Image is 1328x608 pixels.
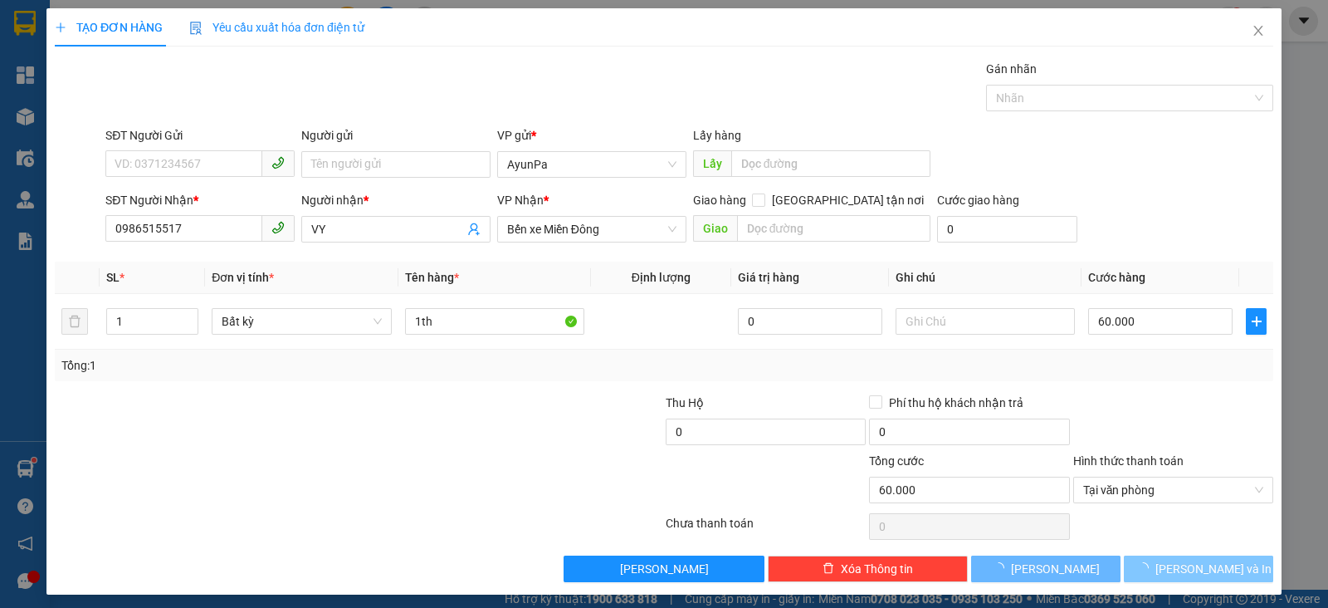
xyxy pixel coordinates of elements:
[1155,560,1272,578] span: [PERSON_NAME] và In
[106,271,120,284] span: SL
[1011,560,1100,578] span: [PERSON_NAME]
[301,191,491,209] div: Người nhận
[1235,8,1282,55] button: Close
[823,562,834,576] span: delete
[1247,315,1266,328] span: plus
[882,394,1030,412] span: Phí thu hộ khách nhận trả
[1073,454,1184,468] label: Hình thức thanh toán
[841,560,913,578] span: Xóa Thông tin
[55,22,66,33] span: plus
[405,308,584,335] input: VD: Bàn, Ghế
[731,150,931,177] input: Dọc đường
[738,271,799,284] span: Giá trị hàng
[666,396,704,409] span: Thu Hộ
[1246,308,1267,335] button: plus
[1083,478,1263,503] span: Tại văn phòng
[271,156,285,169] span: phone
[467,223,481,236] span: user-add
[212,271,274,284] span: Đơn vị tính
[61,356,514,375] div: Tổng: 1
[1252,24,1265,37] span: close
[664,514,867,543] div: Chưa thanh toán
[737,215,931,242] input: Dọc đường
[993,562,1011,574] span: loading
[105,126,295,145] div: SĐT Người Gửi
[189,21,364,34] span: Yêu cầu xuất hóa đơn điện tử
[1137,562,1155,574] span: loading
[55,21,163,34] span: TẠO ĐƠN HÀNG
[971,556,1120,582] button: [PERSON_NAME]
[507,217,676,242] span: Bến xe Miền Đông
[405,271,459,284] span: Tên hàng
[564,556,764,582] button: [PERSON_NAME]
[497,126,686,145] div: VP gửi
[189,22,203,35] img: icon
[1124,556,1273,582] button: [PERSON_NAME] và In
[889,262,1081,294] th: Ghi chú
[632,271,691,284] span: Định lượng
[896,308,1075,335] input: Ghi Chú
[497,194,544,207] span: VP Nhận
[738,308,882,335] input: 0
[61,308,88,335] button: delete
[1088,271,1145,284] span: Cước hàng
[937,216,1077,243] input: Cước giao hàng
[869,454,924,468] span: Tổng cước
[937,194,1019,207] label: Cước giao hàng
[105,191,295,209] div: SĐT Người Nhận
[301,126,491,145] div: Người gửi
[620,560,709,578] span: [PERSON_NAME]
[693,215,737,242] span: Giao
[693,194,746,207] span: Giao hàng
[693,129,741,142] span: Lấy hàng
[507,152,676,177] span: AyunPa
[222,309,381,334] span: Bất kỳ
[271,221,285,234] span: phone
[693,150,731,177] span: Lấy
[986,62,1037,76] label: Gán nhãn
[768,556,968,582] button: deleteXóa Thông tin
[765,191,930,209] span: [GEOGRAPHIC_DATA] tận nơi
